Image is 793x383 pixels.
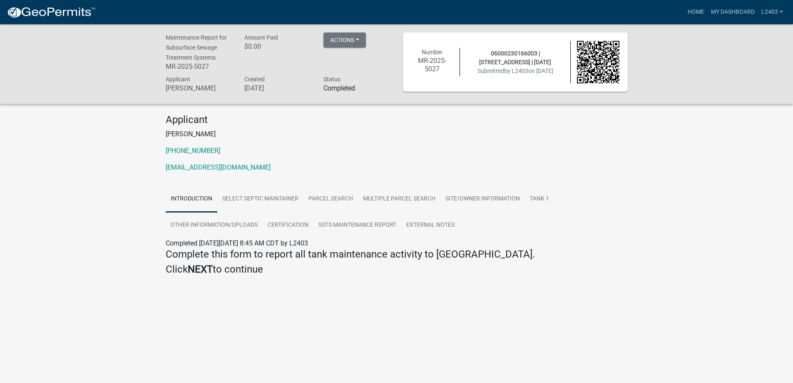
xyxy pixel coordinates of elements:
a: Multiple Parcel Search [358,186,440,213]
a: External Notes [401,212,460,239]
a: Select Septic Maintainer [217,186,303,213]
span: Status [323,76,341,83]
span: Number [422,49,442,55]
a: My Dashboard [708,4,758,20]
span: Completed [DATE][DATE] 8:45 AM CDT by L2403 [166,239,308,247]
span: by L2403 [504,68,528,74]
h4: Applicant [166,114,628,126]
a: [PHONE_NUMBER] [166,147,220,155]
a: Site/Owner Information [440,186,525,213]
h6: [DATE] [244,84,311,92]
a: Tank 1 [525,186,554,213]
span: Applicant [166,76,190,83]
span: Created [244,76,265,83]
a: Parcel search [303,186,358,213]
span: Maintenance Report for Subsurface Sewage Treatment Systems [166,34,227,61]
span: 06000230166003 | [STREET_ADDRESS] | [DATE] [479,50,551,65]
h6: [PERSON_NAME] [166,84,232,92]
span: Amount Paid [244,34,278,41]
a: Home [684,4,708,20]
a: SSTS Maintenance Report [313,212,401,239]
a: [EMAIL_ADDRESS][DOMAIN_NAME] [166,163,271,171]
h4: Complete this form to report all tank maintenance activity to [GEOGRAPHIC_DATA]. [166,248,628,260]
a: L2403 [758,4,786,20]
h4: Click to continue [166,263,628,275]
h6: $0.00 [244,43,311,50]
img: QR code [577,41,619,83]
a: Other Information/Uploads [166,212,263,239]
a: Introduction [166,186,217,213]
span: Submitted on [DATE] [477,68,553,74]
h6: MR-2025-5027 [411,57,454,73]
strong: Completed [323,84,355,92]
strong: NEXT [188,263,213,275]
button: Actions [323,33,366,48]
h6: MR-2025-5027 [166,63,232,70]
a: Certification [263,212,313,239]
p: [PERSON_NAME] [166,129,628,139]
